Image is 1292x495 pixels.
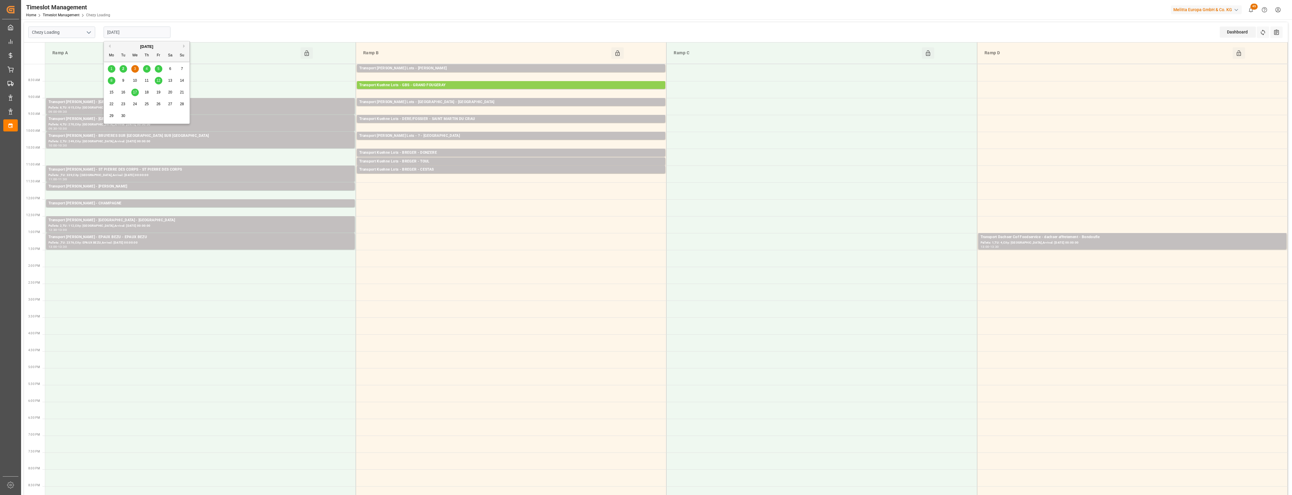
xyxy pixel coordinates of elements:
div: Pallets: 8,TU: 615,City: [GEOGRAPHIC_DATA],Arrival: [DATE] 00:00:00 [48,105,352,110]
span: 9:00 AM [28,95,40,99]
div: Choose Monday, September 8th, 2025 [108,77,115,84]
span: 7:30 PM [28,450,40,453]
span: 5:30 PM [28,382,40,386]
span: 26 [156,102,160,106]
div: - [57,229,58,231]
div: 10:00 [48,144,57,147]
span: 11 [145,78,148,83]
div: Pallets: ,TU: 113,City: CESTAS,Arrival: [DATE] 00:00:00 [359,173,663,178]
div: Choose Tuesday, September 23rd, 2025 [120,100,127,108]
span: 8:30 AM [28,78,40,82]
div: Timeslot Management [26,3,110,12]
div: Transport [PERSON_NAME] - [GEOGRAPHIC_DATA] - [GEOGRAPHIC_DATA] [48,217,352,223]
span: 12:30 PM [26,213,40,217]
span: 1:00 PM [28,230,40,234]
span: 10 [133,78,137,83]
div: Choose Wednesday, September 3rd, 2025 [131,65,139,73]
span: 6:30 PM [28,416,40,419]
div: Choose Friday, September 12th, 2025 [155,77,162,84]
span: 20 [168,90,172,94]
div: - [57,178,58,181]
div: Choose Monday, September 22nd, 2025 [108,100,115,108]
span: 19 [156,90,160,94]
span: 15 [109,90,113,94]
div: [DATE] [104,44,189,50]
div: Transport Kuehne Lots - BREGER - TOUL [359,159,663,165]
div: Transport [PERSON_NAME] - BRUYERES SUR [GEOGRAPHIC_DATA] SUR [GEOGRAPHIC_DATA] [48,133,352,139]
div: Pallets: 4,TU: 270,City: [GEOGRAPHIC_DATA],Arrival: [DATE] 00:00:00 [48,122,352,127]
div: Choose Monday, September 29th, 2025 [108,112,115,120]
div: Choose Thursday, September 4th, 2025 [143,65,151,73]
div: Tu [120,52,127,59]
span: 3:00 PM [28,298,40,301]
div: Su [178,52,186,59]
div: Transport [PERSON_NAME] Lots - [PERSON_NAME] [359,65,663,71]
a: Timeslot Management [43,13,80,17]
span: 5:00 PM [28,365,40,369]
span: 9:30 AM [28,112,40,115]
div: Pallets: 1,TU: 4,City: [GEOGRAPHIC_DATA],Arrival: [DATE] 00:00:00 [981,240,1284,245]
span: 2 [122,67,124,71]
div: Ramp C [671,47,922,59]
button: Melitta Europa GmbH & Co. KG [1171,4,1244,15]
div: Fr [155,52,162,59]
span: 4 [146,67,148,71]
div: Pallets: 11,TU: 922,City: [GEOGRAPHIC_DATA],Arrival: [DATE] 00:00:00 [359,88,663,93]
div: Pallets: ,TU: 2376,City: EPAUX BEZU,Arrival: [DATE] 00:00:00 [48,240,352,245]
span: 29 [109,114,113,118]
span: 27 [168,102,172,106]
button: Previous Month [107,44,111,48]
span: 14 [180,78,184,83]
span: 8:00 PM [28,467,40,470]
div: Transport Kuehne Lots - BREGER - CESTAS [359,167,663,173]
div: Transport Kuehne Lots - DERE/FOSSIER - SAINT MARTIN DU CRAU [359,116,663,122]
span: 6 [169,67,171,71]
span: 17 [133,90,137,94]
div: Transport [PERSON_NAME] Lots - [GEOGRAPHIC_DATA] - [GEOGRAPHIC_DATA] [359,99,663,105]
div: Pallets: 12,TU: 95,City: [GEOGRAPHIC_DATA],Arrival: [DATE] 00:00:00 [359,71,663,77]
div: 13:30 [58,245,67,248]
div: Choose Thursday, September 18th, 2025 [143,89,151,96]
div: Transport [PERSON_NAME] - EPAUX BEZU - EPAUX BEZU [48,234,352,240]
div: Choose Saturday, September 13th, 2025 [167,77,174,84]
div: Choose Thursday, September 11th, 2025 [143,77,151,84]
span: 45 [1250,4,1258,10]
button: show 45 new notifications [1244,3,1258,17]
div: - [989,245,990,248]
span: 22 [109,102,113,106]
div: Pallets: 3,TU: 56,City: DONZERE,Arrival: [DATE] 00:00:00 [359,156,663,161]
div: Choose Tuesday, September 16th, 2025 [120,89,127,96]
div: Transport [PERSON_NAME] Lots - ? - [GEOGRAPHIC_DATA] [359,133,663,139]
div: Choose Sunday, September 21st, 2025 [178,89,186,96]
span: 16 [121,90,125,94]
span: 1:30 PM [28,247,40,251]
div: 11:00 [48,178,57,181]
span: 8:30 PM [28,484,40,487]
div: 13:00 [58,229,67,231]
span: 10:00 AM [26,129,40,132]
span: 8 [111,78,113,83]
span: 6:00 PM [28,399,40,402]
div: Transport [PERSON_NAME] - CHAMPAGNE [48,200,352,207]
div: Pallets: ,TU: 339,City: [GEOGRAPHIC_DATA],Arrival: [DATE] 00:00:00 [48,173,352,178]
span: 24 [133,102,137,106]
div: Ramp A [50,47,301,59]
div: Choose Monday, September 1st, 2025 [108,65,115,73]
div: Transport [PERSON_NAME] - [PERSON_NAME] [48,184,352,190]
div: 10:00 [58,127,67,130]
div: Choose Wednesday, September 17th, 2025 [131,89,139,96]
div: Pallets: 2,TU: 112,City: [GEOGRAPHIC_DATA],Arrival: [DATE] 00:00:00 [359,165,663,170]
div: Choose Tuesday, September 2nd, 2025 [120,65,127,73]
div: 12:30 [48,229,57,231]
span: 7:00 PM [28,433,40,436]
span: 12 [156,78,160,83]
div: 09:30 [48,127,57,130]
span: 7 [181,67,183,71]
div: Choose Wednesday, September 24th, 2025 [131,100,139,108]
span: 18 [145,90,148,94]
span: 3:30 PM [28,315,40,318]
span: 9 [122,78,124,83]
span: 25 [145,102,148,106]
div: Choose Friday, September 5th, 2025 [155,65,162,73]
span: 11:00 AM [26,163,40,166]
